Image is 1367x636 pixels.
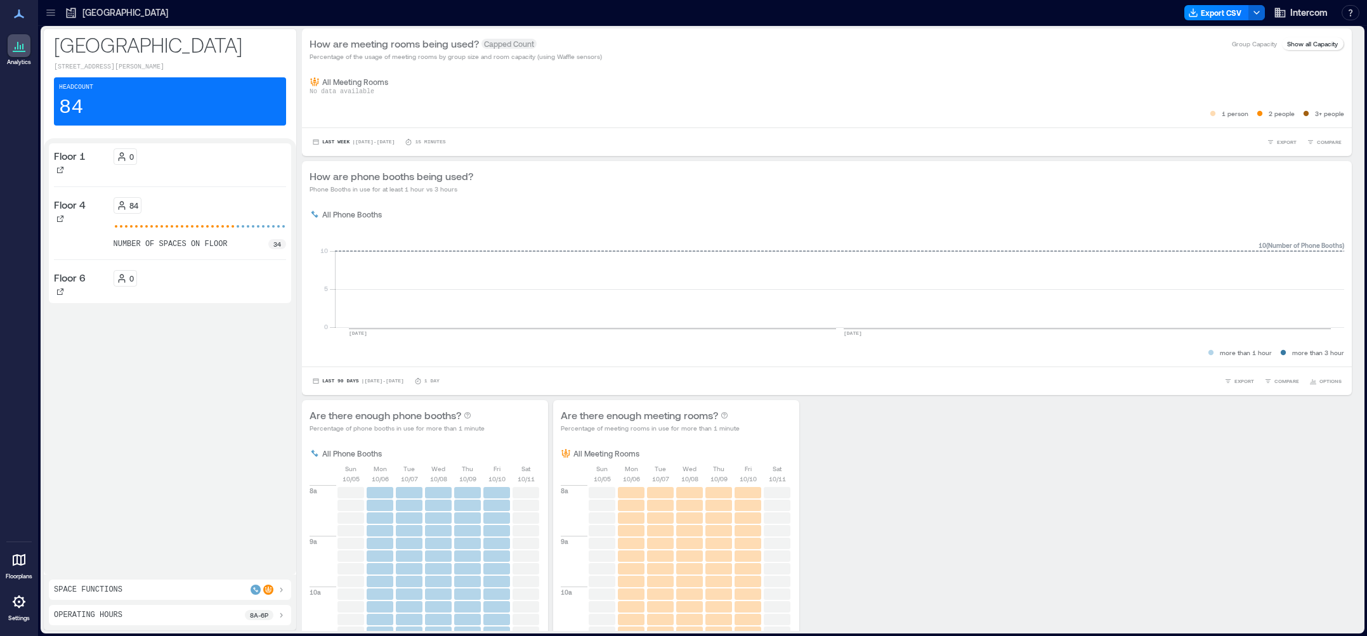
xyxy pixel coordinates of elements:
button: OPTIONS [1307,375,1344,387]
p: 10/11 [518,474,535,484]
p: 10/08 [430,474,447,484]
text: [DATE] [844,330,862,336]
p: 8a [561,486,568,496]
p: 3+ people [1315,108,1344,119]
p: Sun [596,464,608,474]
p: How are meeting rooms being used? [310,36,479,51]
a: Floorplans [2,545,36,584]
span: COMPARE [1317,138,1342,146]
p: 0 [129,152,134,162]
span: Capped Count [481,39,537,49]
p: number of spaces on floor [114,239,228,249]
span: OPTIONS [1319,377,1342,385]
p: Percentage of meeting rooms in use for more than 1 minute [561,423,740,433]
p: Tue [655,464,666,474]
p: Floorplans [6,573,32,580]
p: 10/05 [343,474,360,484]
p: Space Functions [54,585,122,595]
p: 1 Day [424,377,440,385]
p: more than 1 hour [1220,347,1272,358]
p: Operating Hours [54,610,122,620]
p: Are there enough phone booths? [310,408,461,423]
p: 34 [273,239,281,249]
button: Last Week |[DATE]-[DATE] [310,136,397,148]
p: 10/10 [740,474,757,484]
p: 10/11 [769,474,786,484]
text: [DATE] [349,330,367,336]
p: [STREET_ADDRESS][PERSON_NAME] [54,62,286,72]
button: EXPORT [1264,136,1299,148]
p: [GEOGRAPHIC_DATA] [82,6,168,19]
p: Phone Booths in use for at least 1 hour vs 3 hours [310,184,473,194]
p: 84 [59,95,83,120]
p: Sat [773,464,782,474]
tspan: 5 [324,285,328,292]
p: Show all Capacity [1287,39,1338,49]
span: Intercom [1290,6,1328,19]
p: more than 3 hour [1292,347,1344,358]
button: COMPARE [1262,375,1302,387]
p: 10/10 [488,474,506,484]
p: 10a [561,587,572,597]
p: No data available [310,87,1344,97]
p: 9a [561,536,568,547]
p: 10/07 [401,474,418,484]
p: Analytics [7,58,31,66]
p: Floor 1 [54,148,86,164]
p: 10/09 [710,474,728,484]
p: 1 person [1222,108,1248,119]
p: Fri [745,464,752,474]
p: Mon [374,464,387,474]
p: All Meeting Rooms [573,448,639,458]
p: Settings [8,614,30,622]
p: All Phone Booths [322,209,382,219]
p: Wed [683,464,697,474]
p: 8a - 6p [250,610,268,620]
button: COMPARE [1304,136,1344,148]
p: Tue [403,464,415,474]
p: Headcount [59,82,93,93]
span: EXPORT [1234,377,1254,385]
p: Thu [462,464,473,474]
p: 10/06 [623,474,640,484]
button: Export CSV [1184,5,1249,20]
p: Percentage of phone booths in use for more than 1 minute [310,423,485,433]
p: 84 [129,200,138,211]
p: Floor 4 [54,197,86,212]
p: 10/08 [681,474,698,484]
p: All Meeting Rooms [322,77,388,87]
p: 10/09 [459,474,476,484]
p: 10a [310,587,321,597]
p: Sun [345,464,356,474]
a: Settings [4,587,34,626]
p: Percentage of the usage of meeting rooms by group size and room capacity (using Waffle sensors) [310,51,602,62]
button: Intercom [1270,3,1331,23]
p: [GEOGRAPHIC_DATA] [54,32,286,57]
span: EXPORT [1277,138,1297,146]
p: 10/07 [652,474,669,484]
p: Group Capacity [1232,39,1277,49]
p: Fri [494,464,500,474]
span: COMPARE [1274,377,1299,385]
p: 15 minutes [415,138,445,146]
p: 8a [310,486,317,496]
a: Analytics [3,30,35,70]
p: 2 people [1269,108,1295,119]
tspan: 10 [320,247,328,254]
tspan: 0 [324,323,328,330]
p: 10/05 [594,474,611,484]
button: EXPORT [1222,375,1257,387]
p: 10/06 [372,474,389,484]
p: All Phone Booths [322,448,382,458]
p: Thu [713,464,724,474]
button: Last 90 Days |[DATE]-[DATE] [310,375,407,387]
p: Are there enough meeting rooms? [561,408,718,423]
p: How are phone booths being used? [310,169,473,184]
p: 0 [129,273,134,283]
p: Sat [521,464,530,474]
p: 9a [310,536,317,547]
p: Wed [431,464,445,474]
p: Floor 6 [54,270,86,285]
p: Mon [625,464,638,474]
